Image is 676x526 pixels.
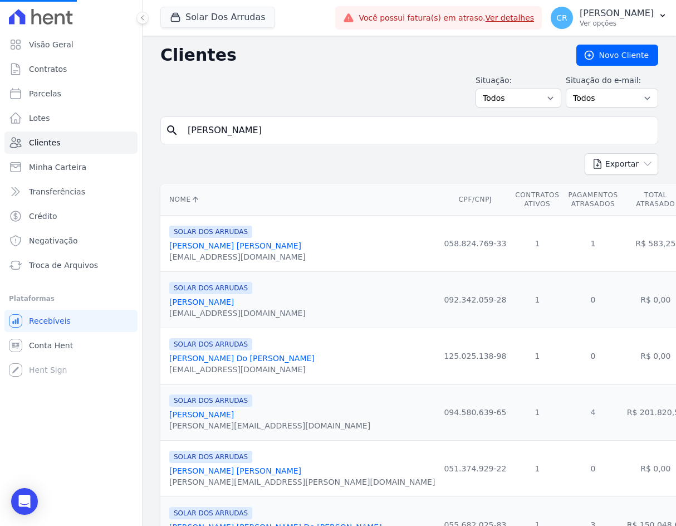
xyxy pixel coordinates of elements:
i: search [165,124,179,137]
td: 094.580.639-65 [439,384,511,441]
a: Contratos [4,58,138,80]
label: Situação do e-mail: [566,75,658,86]
a: [PERSON_NAME] [169,410,234,419]
span: CR [556,14,567,22]
span: Recebíveis [29,315,71,327]
td: 1 [511,441,564,497]
span: Minha Carteira [29,162,86,173]
div: [EMAIL_ADDRESS][DOMAIN_NAME] [169,308,306,319]
span: Transferências [29,186,85,197]
span: SOLAR DOS ARRUDAS [169,451,252,463]
span: Clientes [29,137,60,148]
td: 058.824.769-33 [439,216,511,272]
td: 1 [511,216,564,272]
td: 0 [564,328,622,384]
a: [PERSON_NAME] [PERSON_NAME] [169,466,301,475]
p: [PERSON_NAME] [580,8,654,19]
a: [PERSON_NAME] [169,298,234,306]
button: CR [PERSON_NAME] Ver opções [542,2,676,33]
span: SOLAR DOS ARRUDAS [169,226,252,238]
span: Parcelas [29,88,61,99]
td: 1 [511,384,564,441]
a: Visão Geral [4,33,138,56]
span: Visão Geral [29,39,74,50]
span: Negativação [29,235,78,246]
a: Conta Hent [4,334,138,357]
td: 0 [564,441,622,497]
a: Crédito [4,205,138,227]
td: 1 [564,216,622,272]
th: Nome [160,184,439,216]
td: 0 [564,272,622,328]
a: Lotes [4,107,138,129]
td: 125.025.138-98 [439,328,511,384]
h2: Clientes [160,45,559,65]
span: SOLAR DOS ARRUDAS [169,338,252,350]
div: Plataformas [9,292,133,305]
span: Troca de Arquivos [29,260,98,271]
td: 1 [511,328,564,384]
span: Lotes [29,113,50,124]
span: SOLAR DOS ARRUDAS [169,282,252,294]
label: Situação: [476,75,561,86]
input: Buscar por nome, CPF ou e-mail [181,119,653,142]
a: Parcelas [4,82,138,105]
a: Novo Cliente [576,45,658,66]
div: [EMAIL_ADDRESS][DOMAIN_NAME] [169,364,315,375]
span: Você possui fatura(s) em atraso. [359,12,534,24]
a: Transferências [4,181,138,203]
td: 4 [564,384,622,441]
button: Solar Dos Arrudas [160,7,275,28]
td: 092.342.059-28 [439,272,511,328]
span: Contratos [29,64,67,75]
th: CPF/CNPJ [439,184,511,216]
span: SOLAR DOS ARRUDAS [169,507,252,519]
span: SOLAR DOS ARRUDAS [169,394,252,407]
button: Exportar [585,153,658,175]
th: Contratos Ativos [511,184,564,216]
a: Ver detalhes [486,13,535,22]
span: Crédito [29,211,57,222]
a: Negativação [4,230,138,252]
a: Clientes [4,131,138,154]
a: Troca de Arquivos [4,254,138,276]
a: [PERSON_NAME] Do [PERSON_NAME] [169,354,315,363]
div: [PERSON_NAME][EMAIL_ADDRESS][PERSON_NAME][DOMAIN_NAME] [169,476,435,488]
td: 1 [511,272,564,328]
div: Open Intercom Messenger [11,488,38,515]
p: Ver opções [580,19,654,28]
a: [PERSON_NAME] [PERSON_NAME] [169,241,301,250]
a: Recebíveis [4,310,138,332]
a: Minha Carteira [4,156,138,178]
td: 051.374.929-22 [439,441,511,497]
span: Conta Hent [29,340,73,351]
div: [PERSON_NAME][EMAIL_ADDRESS][DOMAIN_NAME] [169,420,370,431]
th: Pagamentos Atrasados [564,184,622,216]
div: [EMAIL_ADDRESS][DOMAIN_NAME] [169,251,306,262]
